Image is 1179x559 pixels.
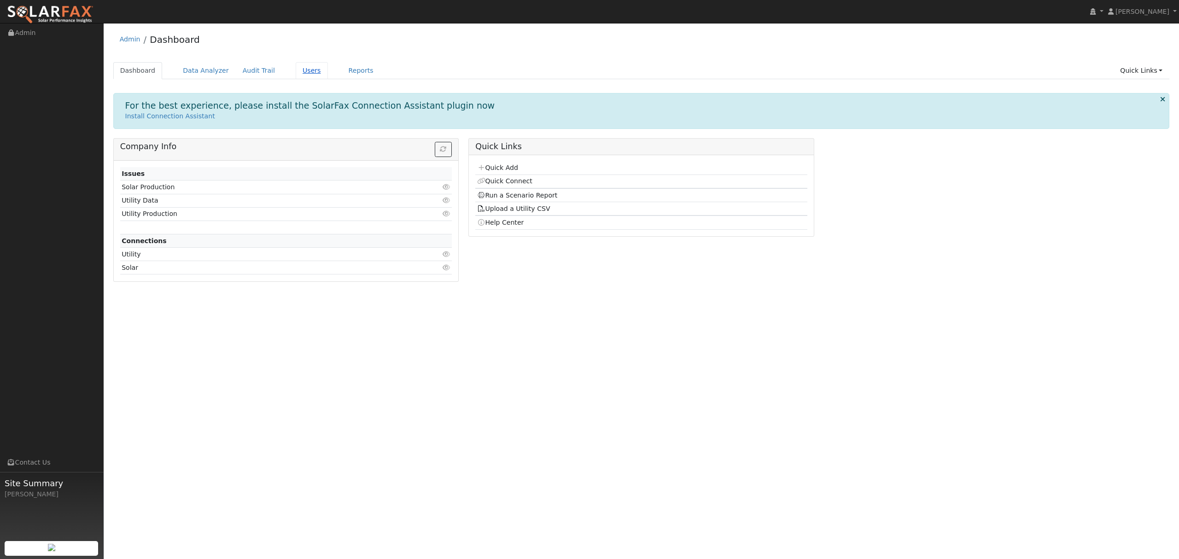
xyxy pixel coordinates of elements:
h5: Company Info [120,142,452,151]
a: Data Analyzer [176,62,236,79]
div: [PERSON_NAME] [5,489,99,499]
i: Click to view [442,264,450,271]
td: Solar [120,261,398,274]
span: [PERSON_NAME] [1115,8,1169,15]
a: Install Connection Assistant [125,112,215,120]
strong: Issues [122,170,145,177]
td: Solar Production [120,181,398,194]
strong: Connections [122,237,167,245]
td: Utility Data [120,194,398,207]
i: Click to view [442,197,450,204]
h1: For the best experience, please install the SolarFax Connection Assistant plugin now [125,100,495,111]
span: Site Summary [5,477,99,489]
i: Click to view [442,210,450,217]
a: Quick Add [477,164,518,171]
h5: Quick Links [475,142,807,151]
a: Dashboard [113,62,163,79]
a: Quick Connect [477,177,532,185]
a: Upload a Utility CSV [477,205,550,212]
a: Reports [342,62,380,79]
a: Run a Scenario Report [477,192,558,199]
td: Utility [120,248,398,261]
a: Audit Trail [236,62,282,79]
a: Dashboard [150,34,200,45]
a: Help Center [477,219,524,226]
a: Admin [120,35,140,43]
td: Utility Production [120,207,398,221]
a: Users [296,62,328,79]
i: Click to view [442,251,450,257]
a: Quick Links [1113,62,1169,79]
img: retrieve [48,544,55,551]
i: Click to view [442,184,450,190]
img: SolarFax [7,5,93,24]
